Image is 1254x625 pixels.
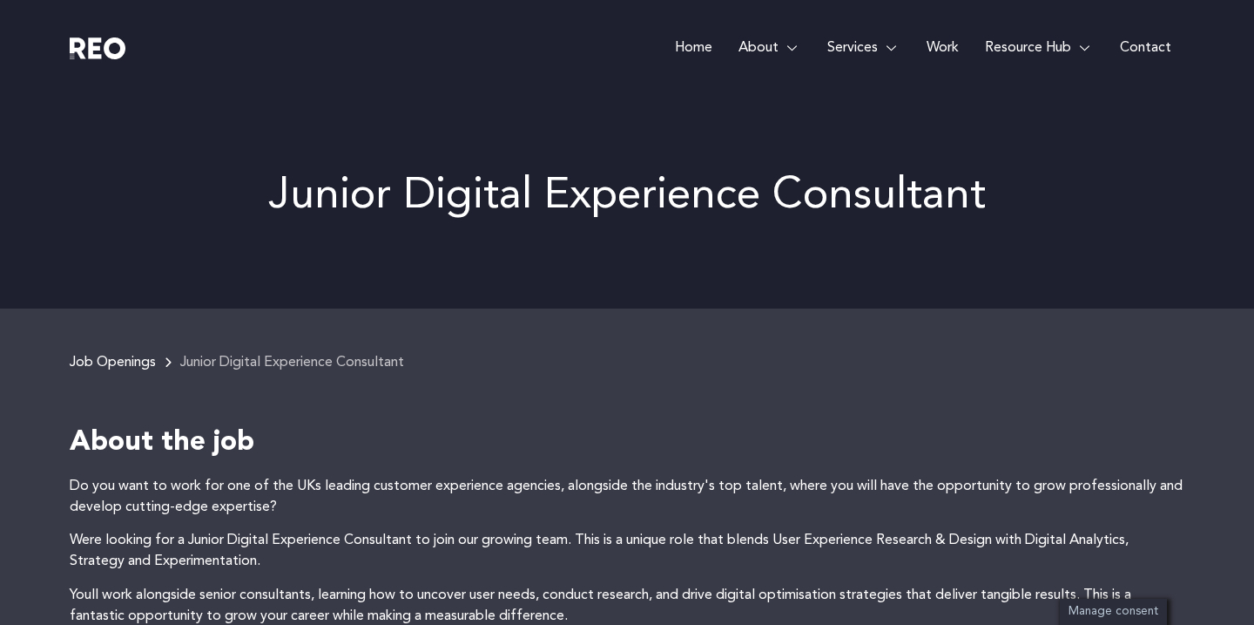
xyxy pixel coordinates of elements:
span: Junior Digital Experience Consultant [180,356,404,370]
a: Job Openings [70,356,156,370]
p: Do you want to work for one of the UKs leading customer experience agencies, alongside the indust... [70,476,1184,518]
h4: About the job [70,425,1184,462]
p: Were looking for a Junior Digital Experience Consultant to join our growing team. This is a uniqu... [70,530,1184,572]
span: Manage consent [1069,606,1158,617]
